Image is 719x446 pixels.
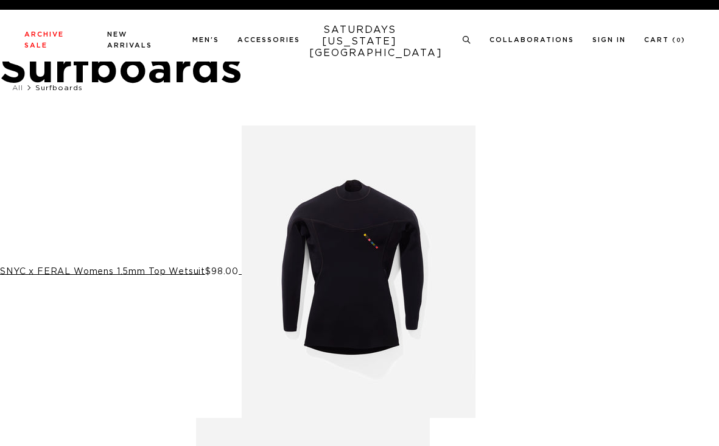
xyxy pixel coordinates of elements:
[12,84,23,91] a: All
[644,37,686,43] a: Cart (0)
[676,38,681,43] small: 0
[237,37,300,43] a: Accessories
[242,126,475,418] img: Black | SNYC x Feral Womens 1.5mm Top Wetsuit
[107,31,152,49] a: New Arrivals
[592,37,626,43] a: Sign In
[24,31,64,49] a: Archive Sale
[489,37,574,43] a: Collaborations
[192,37,219,43] a: Men's
[309,24,410,59] a: SATURDAYS[US_STATE][GEOGRAPHIC_DATA]
[35,84,83,91] span: Surfboards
